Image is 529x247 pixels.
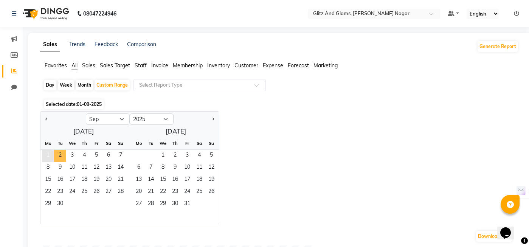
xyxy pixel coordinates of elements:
[90,186,102,198] span: 26
[193,150,205,162] div: Saturday, October 4, 2025
[133,186,145,198] div: Monday, October 20, 2025
[133,198,145,210] div: Monday, October 27, 2025
[102,150,115,162] span: 6
[193,162,205,174] span: 11
[115,174,127,186] span: 21
[115,186,127,198] div: Sunday, September 28, 2025
[145,186,157,198] span: 21
[205,186,217,198] span: 26
[66,174,78,186] div: Wednesday, September 17, 2025
[54,174,66,186] div: Tuesday, September 16, 2025
[133,174,145,186] div: Monday, October 13, 2025
[169,174,181,186] span: 16
[263,62,283,69] span: Expense
[478,41,518,52] button: Generate Report
[78,186,90,198] span: 25
[42,137,54,149] div: Mo
[157,137,169,149] div: We
[169,137,181,149] div: Th
[169,162,181,174] div: Thursday, October 9, 2025
[130,113,174,125] select: Select year
[476,231,512,242] button: Download PDF
[77,101,102,107] span: 01-09-2025
[157,198,169,210] span: 29
[193,162,205,174] div: Saturday, October 11, 2025
[42,150,54,162] div: Monday, September 1, 2025
[181,137,193,149] div: Fr
[145,174,157,186] div: Tuesday, October 14, 2025
[207,62,230,69] span: Inventory
[313,62,338,69] span: Marketing
[181,186,193,198] div: Friday, October 24, 2025
[145,162,157,174] div: Tuesday, October 7, 2025
[66,186,78,198] div: Wednesday, September 24, 2025
[54,150,66,162] div: Tuesday, September 2, 2025
[54,162,66,174] span: 9
[151,62,168,69] span: Invoice
[157,198,169,210] div: Wednesday, October 29, 2025
[169,186,181,198] span: 23
[181,150,193,162] span: 3
[193,174,205,186] div: Saturday, October 18, 2025
[193,150,205,162] span: 4
[115,150,127,162] div: Sunday, September 7, 2025
[83,3,116,24] b: 08047224946
[90,174,102,186] div: Friday, September 19, 2025
[115,186,127,198] span: 28
[127,41,156,48] a: Comparison
[205,137,217,149] div: Su
[157,186,169,198] div: Wednesday, October 22, 2025
[173,62,203,69] span: Membership
[78,150,90,162] div: Thursday, September 4, 2025
[157,150,169,162] span: 1
[66,174,78,186] span: 17
[100,62,130,69] span: Sales Target
[44,80,56,90] div: Day
[54,198,66,210] div: Tuesday, September 30, 2025
[193,174,205,186] span: 18
[234,62,258,69] span: Customer
[54,137,66,149] div: Tu
[102,174,115,186] div: Saturday, September 20, 2025
[157,162,169,174] div: Wednesday, October 8, 2025
[157,174,169,186] span: 15
[193,137,205,149] div: Sa
[102,174,115,186] span: 20
[19,3,71,24] img: logo
[193,186,205,198] div: Saturday, October 25, 2025
[54,174,66,186] span: 16
[102,162,115,174] div: Saturday, September 13, 2025
[42,198,54,210] span: 29
[205,174,217,186] span: 19
[90,162,102,174] span: 12
[169,198,181,210] span: 30
[42,174,54,186] span: 15
[145,162,157,174] span: 7
[45,62,67,69] span: Favorites
[54,186,66,198] div: Tuesday, September 23, 2025
[78,137,90,149] div: Th
[210,113,216,125] button: Next month
[133,162,145,174] div: Monday, October 6, 2025
[42,162,54,174] div: Monday, September 8, 2025
[66,162,78,174] span: 10
[66,150,78,162] span: 3
[181,198,193,210] span: 31
[42,174,54,186] div: Monday, September 15, 2025
[66,162,78,174] div: Wednesday, September 10, 2025
[115,174,127,186] div: Sunday, September 21, 2025
[115,137,127,149] div: Su
[169,174,181,186] div: Thursday, October 16, 2025
[42,162,54,174] span: 8
[133,186,145,198] span: 20
[78,162,90,174] span: 11
[181,198,193,210] div: Friday, October 31, 2025
[102,186,115,198] div: Saturday, September 27, 2025
[42,186,54,198] span: 22
[145,137,157,149] div: Tu
[157,162,169,174] span: 8
[95,80,130,90] div: Custom Range
[133,174,145,186] span: 13
[66,150,78,162] div: Wednesday, September 3, 2025
[181,186,193,198] span: 24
